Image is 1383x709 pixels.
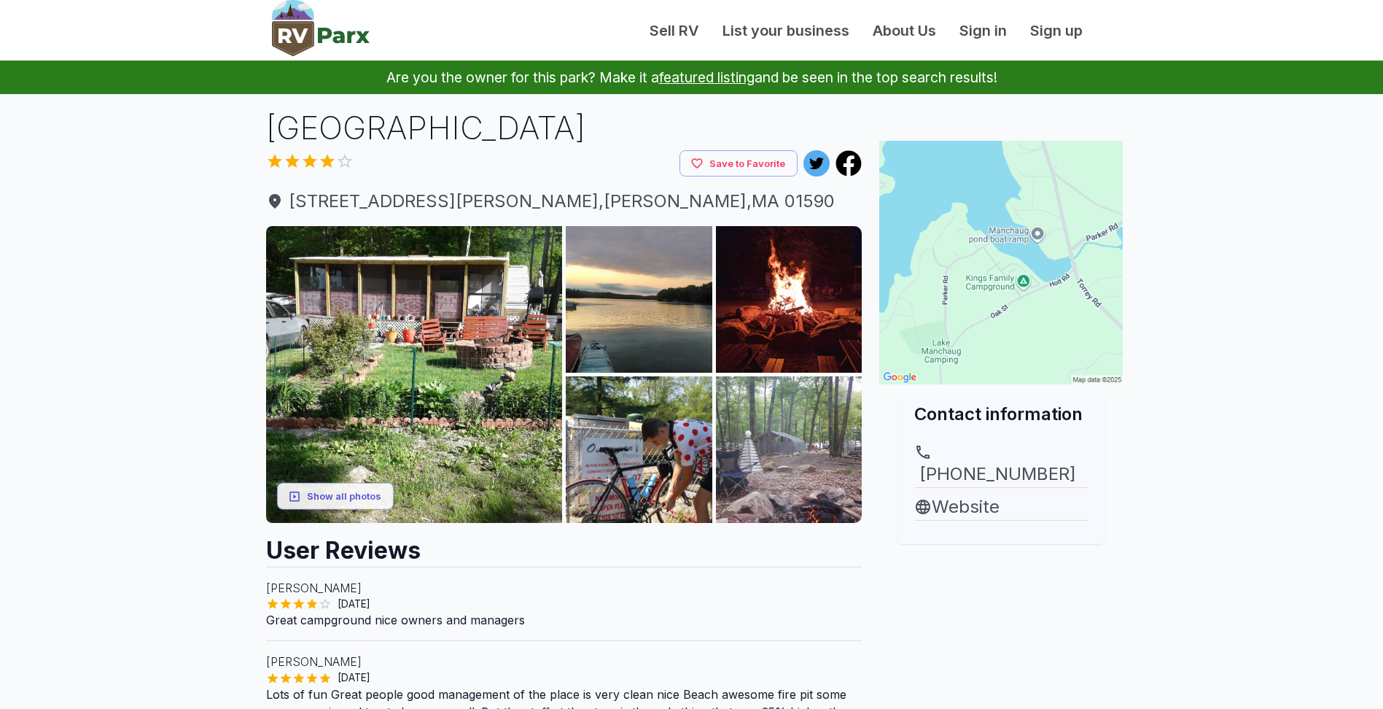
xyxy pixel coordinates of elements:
[914,402,1088,426] h2: Contact information
[266,188,862,214] span: [STREET_ADDRESS][PERSON_NAME] , [PERSON_NAME] , MA 01590
[879,141,1123,384] img: Map for Kings Family Campground
[266,226,563,523] img: AAcXr8rl_rclBlX2wZoFxr0CnG-1n-RtbR5kwDqQ_fFevb5JcdTHiA5VsvsQT02cHdvm7AQCpGmU7aicmqJSdCvMHLRY-ChSl...
[266,579,862,597] p: [PERSON_NAME]
[277,483,394,510] button: Show all photos
[679,150,798,177] button: Save to Favorite
[266,523,862,567] h2: User Reviews
[861,20,948,42] a: About Us
[948,20,1018,42] a: Sign in
[332,597,376,611] span: [DATE]
[266,188,862,214] a: [STREET_ADDRESS][PERSON_NAME],[PERSON_NAME],MA 01590
[266,106,862,150] h1: [GEOGRAPHIC_DATA]
[266,653,862,670] p: [PERSON_NAME]
[638,20,711,42] a: Sell RV
[17,61,1366,94] p: Are you the owner for this park? Make it a and be seen in the top search results!
[716,226,862,373] img: AAcXr8pXQKD9ZQ4zsAfBdxBBZkrRI0d2gZVJnqC3CLeNL_BKd1DgEoRaXC6TUPsa6fBYW2qWuEDl6084-e7CHh2JN6dBy6Fyu...
[914,494,1088,520] a: Website
[914,443,1088,487] a: [PHONE_NUMBER]
[659,69,755,86] a: featured listing
[566,226,712,373] img: AAcXr8q7p_xy7hE7kVisH_rAw02EgWwKX8v3IegUo-wVlekx_W5ZABN-gotwTvuGzlwUKIEi3E0T__R1O6IU6ctduy5L4Izhb...
[566,376,712,523] img: AAcXr8oj7HwqM3vyqir5GPnD3-yRegIFUHM_LyCPmnJ0a1FGbO2uhUFYkjEy7tLO5QoVM6G1Uvcag9mCKI5sqmGkv8CtHeUoC...
[716,376,862,523] img: AAcXr8qUzqZF7gRcEDEXiZk6jruE9SIPxF8ntYDOko7c4M1suDsdlYb1-RHJ_Es-vpXeDMYjeLeIdvLiOruRWT7NII3CNRcel...
[1018,20,1094,42] a: Sign up
[711,20,861,42] a: List your business
[266,611,862,629] p: Great campground nice owners and managers
[332,670,376,685] span: [DATE]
